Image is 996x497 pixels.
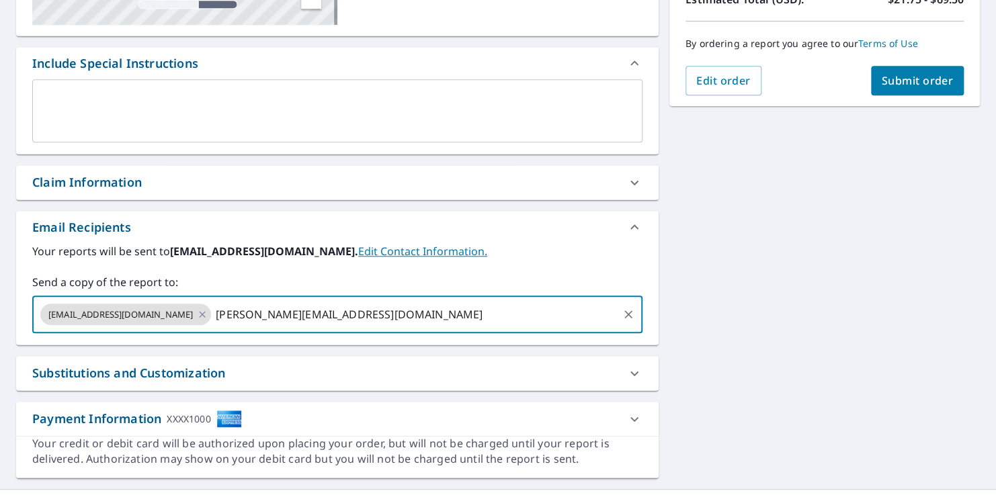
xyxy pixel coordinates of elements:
[16,165,659,199] div: Claim Information
[858,37,918,50] a: Terms of Use
[16,402,659,436] div: Payment InformationXXXX1000cardImage
[32,274,642,290] label: Send a copy of the report to:
[16,47,659,79] div: Include Special Instructions
[16,211,659,243] div: Email Recipients
[170,244,358,259] b: [EMAIL_ADDRESS][DOMAIN_NAME].
[32,243,642,259] label: Your reports will be sent to
[358,244,487,259] a: EditContactInfo
[40,308,201,321] span: [EMAIL_ADDRESS][DOMAIN_NAME]
[871,66,964,95] button: Submit order
[32,436,642,467] div: Your credit or debit card will be authorized upon placing your order, but will not be charged unt...
[686,66,761,95] button: Edit order
[16,356,659,390] div: Substitutions and Customization
[686,38,964,50] p: By ordering a report you agree to our
[216,410,242,428] img: cardImage
[167,410,210,428] div: XXXX1000
[882,73,954,88] span: Submit order
[619,305,638,324] button: Clear
[32,364,225,382] div: Substitutions and Customization
[32,54,198,73] div: Include Special Instructions
[40,304,211,325] div: [EMAIL_ADDRESS][DOMAIN_NAME]
[32,218,131,236] div: Email Recipients
[32,410,242,428] div: Payment Information
[32,173,142,191] div: Claim Information
[696,73,751,88] span: Edit order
